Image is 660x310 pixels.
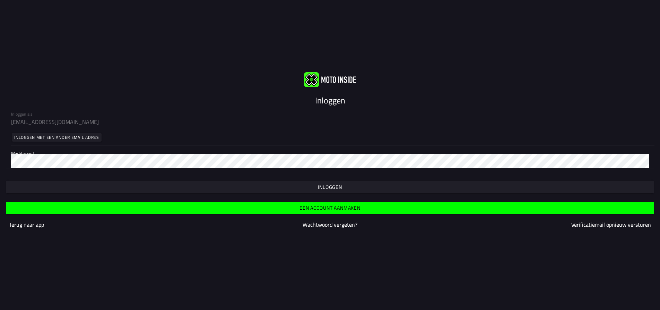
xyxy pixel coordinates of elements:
a: Terug naar app [9,220,44,229]
a: Verificatiemail opnieuw versturen [571,220,651,229]
ion-text: Inloggen [315,94,345,107]
ion-button: Inloggen met een ander email adres [12,133,102,142]
ion-button: Een account aanmaken [6,202,654,214]
ion-text: Inloggen [318,185,342,190]
a: Wachtwoord vergeten? [303,220,357,229]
